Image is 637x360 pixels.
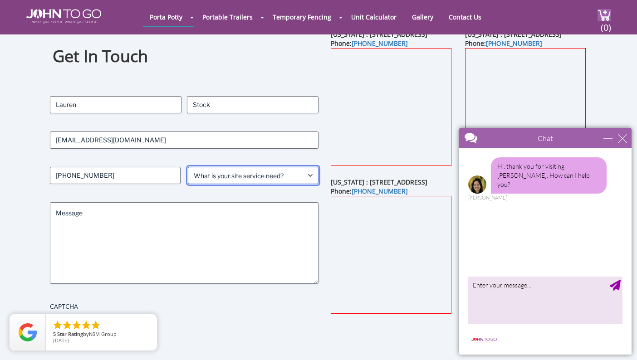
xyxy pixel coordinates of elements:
img: Review Rating [19,323,37,341]
img: JOHN to go [26,9,101,24]
a: Porta Potty [143,8,189,26]
a: Temporary Fencing [266,8,338,26]
input: Last Name [187,96,318,113]
a: Contact Us [442,8,488,26]
b: [US_STATE] : [STREET_ADDRESS] [465,30,562,39]
span: (0) [600,14,611,34]
b: Phone: [331,187,408,195]
span: [DATE] [53,337,69,344]
span: NSM Group [89,331,117,337]
li:  [52,320,63,331]
a: [PHONE_NUMBER] [486,39,542,48]
input: First Name [50,96,181,113]
input: Email [50,131,318,149]
span: 5 [53,331,56,337]
iframe: Live Chat Box [454,122,637,360]
b: [US_STATE] : [STREET_ADDRESS] [331,30,427,39]
label: CAPTCHA [50,302,318,311]
img: cart a [598,9,611,21]
a: Unit Calculator [344,8,403,26]
span: Star Rating [57,331,83,337]
li:  [81,320,92,331]
a: Gallery [405,8,440,26]
a: Portable Trailers [196,8,260,26]
a: [PHONE_NUMBER] [352,187,408,195]
li:  [90,320,101,331]
h1: Get In Touch [53,45,316,68]
input: Phone [50,167,181,184]
a: [PHONE_NUMBER] [352,39,408,48]
span: by [53,331,150,338]
li:  [71,320,82,331]
li:  [62,320,73,331]
b: [US_STATE] : [STREET_ADDRESS] [331,178,427,186]
b: Phone: [331,39,408,48]
b: Phone: [465,39,542,48]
